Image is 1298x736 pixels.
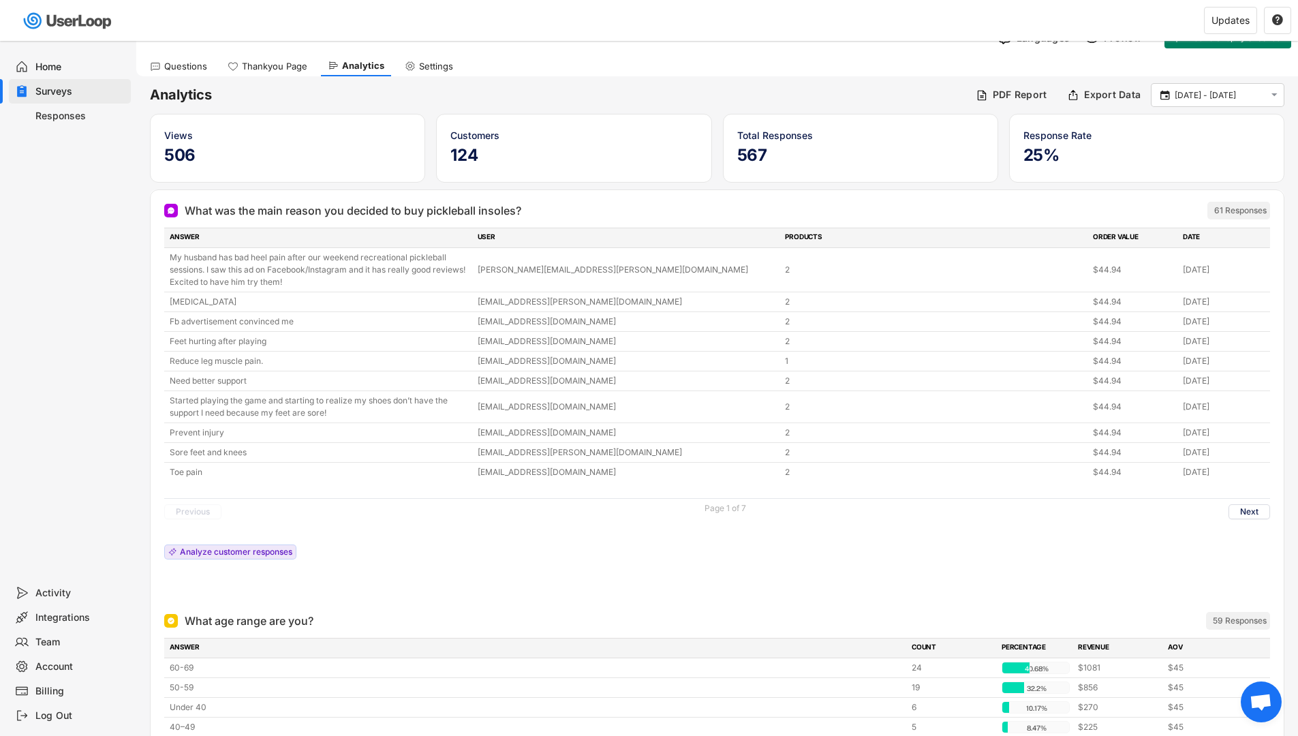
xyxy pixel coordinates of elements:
[1168,701,1250,714] div: $45
[35,85,125,98] div: Surveys
[478,466,777,478] div: [EMAIL_ADDRESS][DOMAIN_NAME]
[1093,355,1175,367] div: $44.94
[35,587,125,600] div: Activity
[35,61,125,74] div: Home
[1168,642,1250,654] div: AOV
[1183,466,1265,478] div: [DATE]
[1183,232,1265,244] div: DATE
[170,721,903,733] div: 40–49
[170,355,469,367] div: Reduce leg muscle pain.
[20,7,117,35] img: userloop-logo-01.svg
[1160,89,1170,101] text: 
[1093,401,1175,413] div: $44.94
[1093,375,1175,387] div: $44.94
[1078,642,1160,654] div: REVENUE
[1005,722,1068,734] div: 8.47%
[1213,615,1267,626] div: 59 Responses
[785,296,1085,308] div: 2
[1241,681,1282,722] div: Open chat
[1183,316,1265,328] div: [DATE]
[170,335,469,348] div: Feet hurting after playing
[170,375,469,387] div: Need better support
[1214,205,1267,216] div: 61 Responses
[1268,89,1280,101] button: 
[912,642,993,654] div: COUNT
[1005,682,1068,694] div: 32.2%
[35,611,125,624] div: Integrations
[993,89,1047,101] div: PDF Report
[35,110,125,123] div: Responses
[785,232,1085,244] div: PRODUCTS
[1084,89,1141,101] div: Export Data
[1093,427,1175,439] div: $44.94
[785,355,1085,367] div: 1
[164,61,207,72] div: Questions
[1183,401,1265,413] div: [DATE]
[342,60,384,72] div: Analytics
[1078,701,1160,714] div: $270
[242,61,307,72] div: Thankyou Page
[705,504,746,512] div: Page 1 of 7
[1188,34,1284,42] span: Add to Shopify Checkout
[35,685,125,698] div: Billing
[170,296,469,308] div: [MEDICAL_DATA]
[35,660,125,673] div: Account
[1005,702,1068,714] div: 10.17%
[478,264,777,276] div: [PERSON_NAME][EMAIL_ADDRESS][PERSON_NAME][DOMAIN_NAME]
[1078,681,1160,694] div: $856
[170,681,903,694] div: 50-59
[478,427,777,439] div: [EMAIL_ADDRESS][DOMAIN_NAME]
[478,335,777,348] div: [EMAIL_ADDRESS][DOMAIN_NAME]
[1271,89,1278,101] text: 
[1183,355,1265,367] div: [DATE]
[478,401,777,413] div: [EMAIL_ADDRESS][DOMAIN_NAME]
[1175,89,1265,102] input: Select Date Range
[35,709,125,722] div: Log Out
[1183,446,1265,459] div: [DATE]
[1158,89,1171,102] button: 
[478,232,777,244] div: USER
[450,128,697,142] div: Customers
[167,206,175,215] img: Open Ended
[785,427,1085,439] div: 2
[1183,427,1265,439] div: [DATE]
[478,355,777,367] div: [EMAIL_ADDRESS][DOMAIN_NAME]
[1093,232,1175,244] div: ORDER VALUE
[1271,14,1284,27] button: 
[164,145,411,166] h5: 506
[180,548,292,556] div: Analyze customer responses
[785,401,1085,413] div: 2
[1005,662,1068,675] div: 40.68%
[1168,681,1250,694] div: $45
[450,145,697,166] h5: 124
[170,642,903,654] div: ANSWER
[185,613,313,629] div: What age range are you?
[1168,662,1250,674] div: $45
[164,504,221,519] button: Previous
[35,636,125,649] div: Team
[170,701,903,714] div: Under 40
[1183,296,1265,308] div: [DATE]
[1078,721,1160,733] div: $225
[785,264,1085,276] div: 2
[1272,14,1283,26] text: 
[785,446,1085,459] div: 2
[170,446,469,459] div: Sore feet and knees
[912,721,993,733] div: 5
[150,86,965,104] h6: Analytics
[478,375,777,387] div: [EMAIL_ADDRESS][DOMAIN_NAME]
[737,128,984,142] div: Total Responses
[170,395,469,419] div: Started playing the game and starting to realize my shoes don’t have the support I need because m...
[170,251,469,288] div: My husband has bad heel pain after our weekend recreational pickleball sessions. I saw this ad on...
[419,61,453,72] div: Settings
[785,335,1085,348] div: 2
[167,617,175,625] img: Single Select
[1229,504,1270,519] button: Next
[478,316,777,328] div: [EMAIL_ADDRESS][DOMAIN_NAME]
[1078,662,1160,674] div: $1081
[737,145,984,166] h5: 567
